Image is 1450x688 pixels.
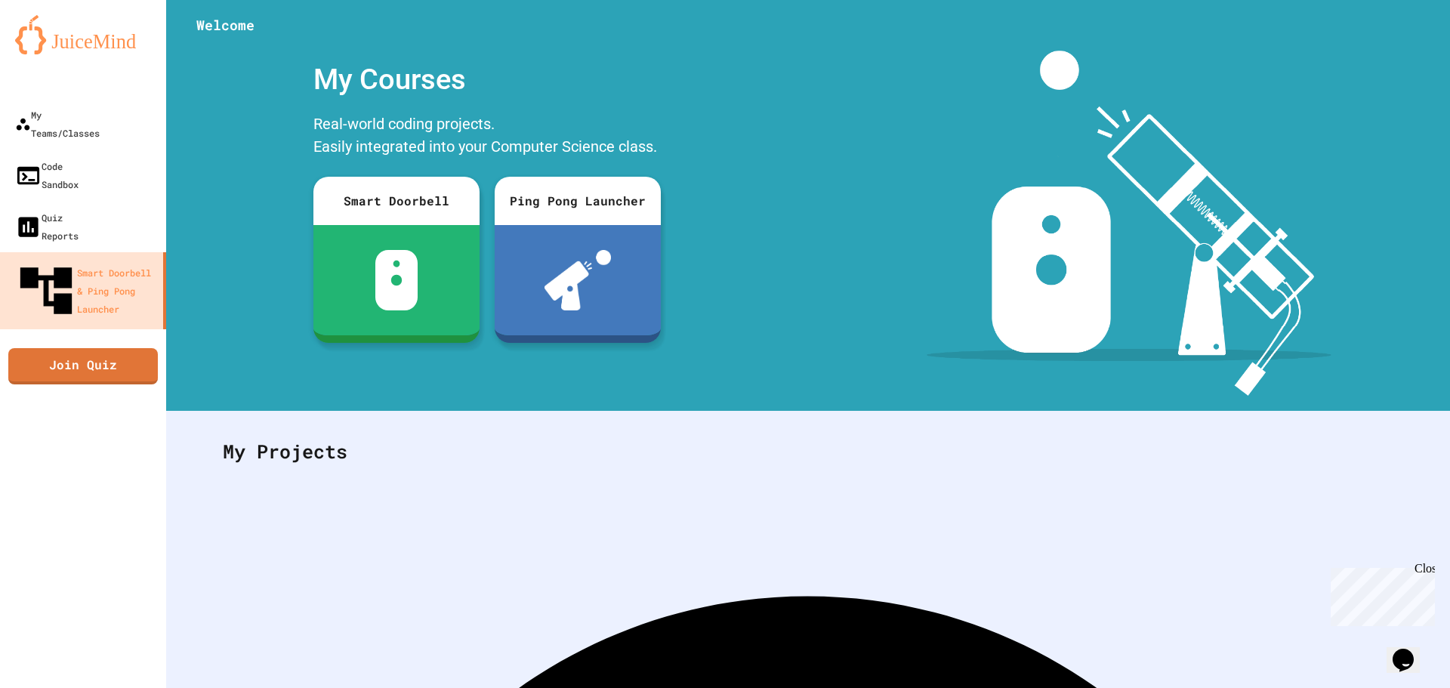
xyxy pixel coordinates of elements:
[306,51,668,109] div: My Courses
[545,250,612,310] img: ppl-with-ball.png
[1325,562,1435,626] iframe: chat widget
[15,106,100,142] div: My Teams/Classes
[1387,628,1435,673] iframe: chat widget
[313,177,480,225] div: Smart Doorbell
[15,157,79,193] div: Code Sandbox
[306,109,668,165] div: Real-world coding projects. Easily integrated into your Computer Science class.
[15,260,157,322] div: Smart Doorbell & Ping Pong Launcher
[8,348,158,384] a: Join Quiz
[6,6,104,96] div: Chat with us now!Close
[495,177,661,225] div: Ping Pong Launcher
[927,51,1331,396] img: banner-image-my-projects.png
[375,250,418,310] img: sdb-white.svg
[15,15,151,54] img: logo-orange.svg
[208,422,1408,481] div: My Projects
[15,208,79,245] div: Quiz Reports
